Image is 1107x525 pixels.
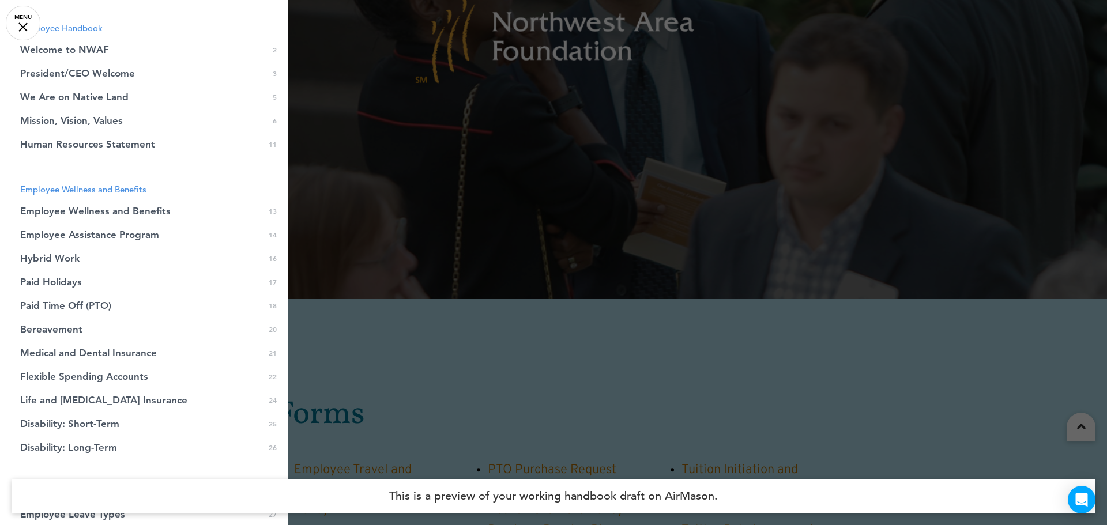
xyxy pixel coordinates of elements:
span: 21 [269,348,277,358]
span: 24 [269,395,277,405]
span: Paid Time Off (PTO) [20,301,111,311]
a: MENU [6,6,40,40]
span: 6 [273,116,277,126]
span: 25 [269,419,277,429]
span: Employee Wellness and Benefits [20,206,171,216]
div: Open Intercom Messenger [1068,486,1095,513]
span: We Are on Native Land [20,92,129,102]
span: President/CEO Welcome [20,69,135,78]
span: 2 [273,45,277,55]
span: 27 [269,509,277,519]
span: 17 [269,277,277,287]
span: Bereavement [20,324,82,334]
span: Hybrid Work [20,254,80,263]
span: 3 [273,69,277,78]
span: 14 [269,230,277,240]
span: Employee Leave Types [20,509,125,519]
span: Welcome to NWAF [20,45,109,55]
span: 11 [269,139,277,149]
span: 5 [273,92,277,102]
span: Medical and Dental Insurance [20,348,157,358]
span: 20 [269,324,277,334]
span: Human Resources Statement [20,139,155,149]
span: Life and Accidental Death Insurance [20,395,187,405]
span: 22 [269,372,277,382]
span: 16 [269,254,277,263]
span: 13 [269,206,277,216]
span: Paid Holidays [20,277,82,287]
span: Disability: Short-Term [20,419,119,429]
h4: This is a preview of your working handbook draft on AirMason. [12,479,1095,513]
span: 18 [269,301,277,311]
span: Disability: Long-Term [20,443,117,452]
span: Employee Assistance Program [20,230,159,240]
span: Mission, Vision, Values [20,116,123,126]
span: 26 [269,443,277,452]
span: Flexible Spending Accounts [20,372,148,382]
